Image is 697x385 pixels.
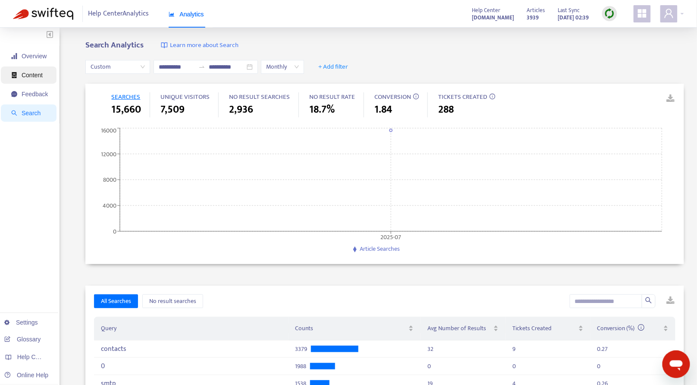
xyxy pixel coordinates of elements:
span: to [198,63,205,70]
span: 2,936 [229,102,253,117]
span: 15,660 [111,102,141,117]
span: Custom [91,60,145,73]
th: Query [94,317,288,341]
span: Tickets Created [512,324,577,333]
th: Tickets Created [505,317,590,341]
span: Content [22,72,43,79]
span: Conversion (%) [597,323,645,333]
span: 1.84 [374,102,392,117]
th: Counts [289,317,421,341]
div: 0 [101,362,281,370]
span: container [11,72,17,78]
span: signal [11,53,17,59]
img: sync.dc5367851b00ba804db3.png [604,8,615,19]
span: + Add filter [318,62,348,72]
div: 32 [427,349,433,349]
span: Overview [22,53,47,60]
span: Article Searches [360,244,400,254]
strong: [DATE] 02:39 [558,13,589,22]
strong: 3939 [527,13,539,22]
tspan: 0 [113,227,116,237]
span: SEARCHES [111,92,140,102]
span: swap-right [198,63,205,70]
span: appstore [637,8,647,19]
a: Glossary [4,336,41,343]
span: Counts [295,324,407,333]
span: 3379 [295,349,308,349]
span: user [664,8,674,19]
tspan: 4000 [103,201,116,211]
button: + Add filter [312,60,355,74]
a: Learn more about Search [161,41,239,50]
span: search [645,297,652,304]
b: Search Analytics [85,38,144,52]
tspan: 12000 [101,149,116,159]
tspan: 2025-07 [381,232,402,242]
span: Last Sync [558,6,580,15]
span: Feedback [22,91,48,98]
span: 288 [438,102,454,117]
span: TICKETS CREATED [438,92,487,102]
span: 18.7% [309,102,335,117]
span: Help Center Analytics [88,6,149,22]
span: CONVERSION [374,92,411,102]
span: Monthly [266,60,299,73]
span: Articles [527,6,545,15]
span: 7,509 [160,102,185,117]
img: Swifteq [13,8,73,20]
span: NO RESULT SEARCHES [229,92,290,102]
span: Learn more about Search [170,41,239,50]
tspan: 8000 [103,175,116,185]
tspan: 16000 [101,126,116,136]
span: Analytics [169,11,204,18]
button: No result searches [142,294,203,308]
span: search [11,110,17,116]
button: All Searches [94,294,138,308]
th: Avg Number of Results [421,317,505,341]
span: Help Centers [17,353,53,360]
span: area-chart [169,11,175,17]
span: All Searches [101,297,131,306]
div: 9 [512,349,515,349]
span: Help Center [472,6,500,15]
div: 0.27 [597,349,608,349]
span: Avg Number of Results [427,324,492,333]
iframe: Button to launch messaging window [662,350,690,378]
span: message [11,91,17,97]
a: Online Help [4,372,48,379]
span: Search [22,110,41,117]
span: UNIQUE VISITORS [160,92,210,102]
span: No result searches [149,297,196,306]
img: image-link [161,42,168,49]
a: [DOMAIN_NAME] [472,13,514,22]
div: contacts [101,345,281,353]
span: NO RESULT RATE [309,92,355,102]
a: Settings [4,319,38,326]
